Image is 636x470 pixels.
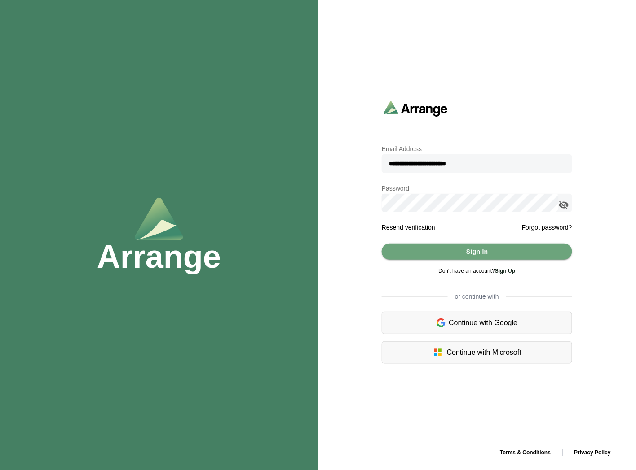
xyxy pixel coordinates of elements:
[438,268,515,274] span: Don't have an account?
[382,341,572,364] div: Continue with Microsoft
[466,243,488,260] span: Sign In
[559,200,570,210] i: appended action
[382,224,435,231] a: Resend verification
[495,268,515,274] a: Sign Up
[97,240,221,273] h1: Arrange
[384,101,448,117] img: arrangeai-name-small-logo.4d2b8aee.svg
[567,449,618,456] a: Privacy Policy
[382,183,572,194] p: Password
[448,292,506,301] span: or continue with
[437,318,446,328] img: google-logo.6d399ca0.svg
[382,244,572,260] button: Sign In
[382,312,572,334] div: Continue with Google
[561,448,563,456] span: |
[433,347,443,358] img: microsoft-logo.7cf64d5f.svg
[493,449,558,456] a: Terms & Conditions
[522,222,572,233] a: Forgot password?
[382,144,572,154] p: Email Address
